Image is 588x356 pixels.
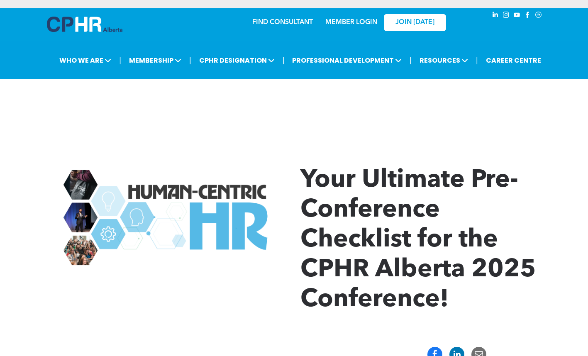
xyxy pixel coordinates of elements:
[502,10,511,22] a: instagram
[252,19,313,26] a: FIND CONSULTANT
[476,52,478,69] li: |
[325,19,377,26] a: MEMBER LOGIN
[290,53,404,68] span: PROFESSIONAL DEVELOPMENT
[300,168,536,312] span: Your Ultimate Pre-Conference Checklist for the CPHR Alberta 2025 Conference!
[47,17,122,32] img: A blue and white logo for cp alberta
[119,52,121,69] li: |
[410,52,412,69] li: |
[189,52,191,69] li: |
[523,10,532,22] a: facebook
[57,53,114,68] span: WHO WE ARE
[127,53,184,68] span: MEMBERSHIP
[417,53,471,68] span: RESOURCES
[283,52,285,69] li: |
[384,14,446,31] a: JOIN [DATE]
[395,19,434,27] span: JOIN [DATE]
[197,53,277,68] span: CPHR DESIGNATION
[512,10,522,22] a: youtube
[483,53,544,68] a: CAREER CENTRE
[534,10,543,22] a: Social network
[491,10,500,22] a: linkedin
